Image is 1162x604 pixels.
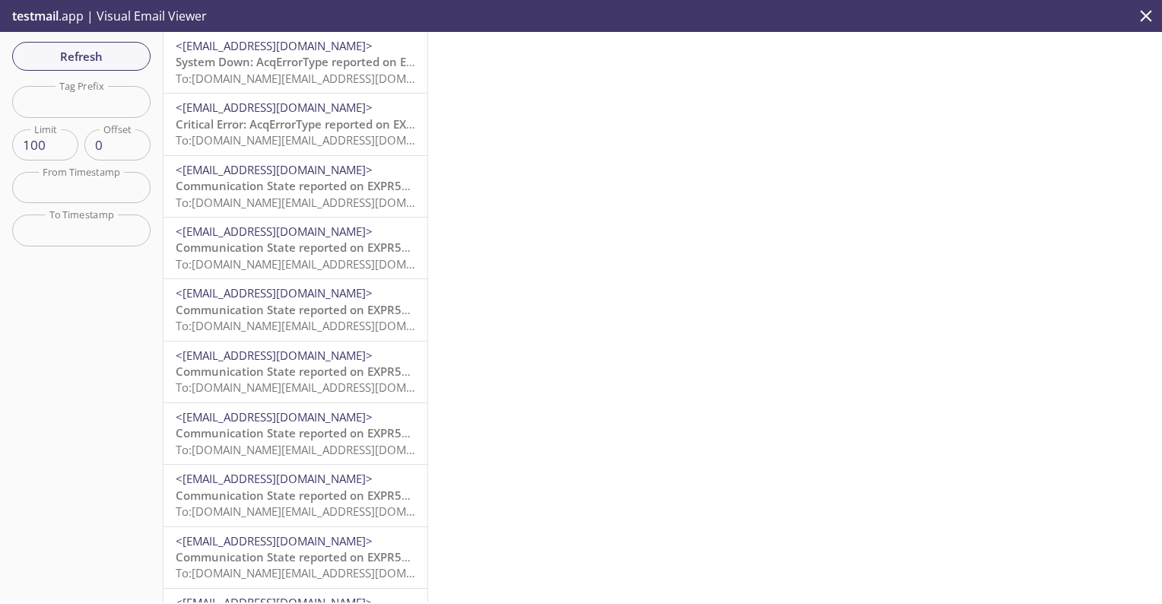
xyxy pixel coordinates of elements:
[12,8,59,24] span: testmail
[176,116,558,132] span: Critical Error: AcqErrorType reported on EXPR50100 at [DATE] 03:53:02
[176,364,656,379] span: Communication State reported on EXPR50100, null, Portal AQA - Lab at [DATE] 03:50:11
[176,285,373,300] span: <[EMAIL_ADDRESS][DOMAIN_NAME]>
[176,195,465,210] span: To: [DOMAIN_NAME][EMAIL_ADDRESS][DOMAIN_NAME]
[176,38,373,53] span: <[EMAIL_ADDRESS][DOMAIN_NAME]>
[24,46,138,66] span: Refresh
[164,32,427,93] div: <[EMAIL_ADDRESS][DOMAIN_NAME]>System Down: AcqErrorType reported on EXPR50100 at [DATE] 03:53:02T...
[176,409,373,424] span: <[EMAIL_ADDRESS][DOMAIN_NAME]>
[176,132,465,148] span: To: [DOMAIN_NAME][EMAIL_ADDRESS][DOMAIN_NAME]
[176,224,373,239] span: <[EMAIL_ADDRESS][DOMAIN_NAME]>
[176,318,465,333] span: To: [DOMAIN_NAME][EMAIL_ADDRESS][DOMAIN_NAME]
[164,279,427,340] div: <[EMAIL_ADDRESS][DOMAIN_NAME]>Communication State reported on EXPR50100, null, Portal AQA - Lab a...
[176,178,656,193] span: Communication State reported on EXPR50100, null, Portal AQA - Lab at [DATE] 03:50:11
[164,342,427,402] div: <[EMAIL_ADDRESS][DOMAIN_NAME]>Communication State reported on EXPR50100, null, Portal AQA - Lab a...
[176,471,373,486] span: <[EMAIL_ADDRESS][DOMAIN_NAME]>
[176,549,656,564] span: Communication State reported on EXPR50100, null, Portal AQA - Lab at [DATE] 03:50:11
[164,156,427,217] div: <[EMAIL_ADDRESS][DOMAIN_NAME]>Communication State reported on EXPR50100, null, Portal AQA - Lab a...
[176,425,656,440] span: Communication State reported on EXPR50100, null, Portal AQA - Lab at [DATE] 03:50:11
[164,465,427,526] div: <[EMAIL_ADDRESS][DOMAIN_NAME]>Communication State reported on EXPR50100, null, Portal AQA - Lab a...
[176,54,565,69] span: System Down: AcqErrorType reported on EXPR50100 at [DATE] 03:53:02
[176,565,465,580] span: To: [DOMAIN_NAME][EMAIL_ADDRESS][DOMAIN_NAME]
[164,403,427,464] div: <[EMAIL_ADDRESS][DOMAIN_NAME]>Communication State reported on EXPR50100, null, Portal AQA - Lab a...
[176,240,656,255] span: Communication State reported on EXPR50100, null, Portal AQA - Lab at [DATE] 03:50:11
[176,488,656,503] span: Communication State reported on EXPR50100, null, Portal AQA - Lab at [DATE] 03:50:11
[176,504,465,519] span: To: [DOMAIN_NAME][EMAIL_ADDRESS][DOMAIN_NAME]
[176,256,465,272] span: To: [DOMAIN_NAME][EMAIL_ADDRESS][DOMAIN_NAME]
[12,42,151,71] button: Refresh
[164,94,427,154] div: <[EMAIL_ADDRESS][DOMAIN_NAME]>Critical Error: AcqErrorType reported on EXPR50100 at [DATE] 03:53:...
[176,302,656,317] span: Communication State reported on EXPR50100, null, Portal AQA - Lab at [DATE] 03:50:11
[176,100,373,115] span: <[EMAIL_ADDRESS][DOMAIN_NAME]>
[176,442,465,457] span: To: [DOMAIN_NAME][EMAIL_ADDRESS][DOMAIN_NAME]
[176,71,465,86] span: To: [DOMAIN_NAME][EMAIL_ADDRESS][DOMAIN_NAME]
[164,218,427,278] div: <[EMAIL_ADDRESS][DOMAIN_NAME]>Communication State reported on EXPR50100, null, Portal AQA - Lab a...
[176,380,465,395] span: To: [DOMAIN_NAME][EMAIL_ADDRESS][DOMAIN_NAME]
[176,533,373,548] span: <[EMAIL_ADDRESS][DOMAIN_NAME]>
[176,162,373,177] span: <[EMAIL_ADDRESS][DOMAIN_NAME]>
[164,527,427,588] div: <[EMAIL_ADDRESS][DOMAIN_NAME]>Communication State reported on EXPR50100, null, Portal AQA - Lab a...
[176,348,373,363] span: <[EMAIL_ADDRESS][DOMAIN_NAME]>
